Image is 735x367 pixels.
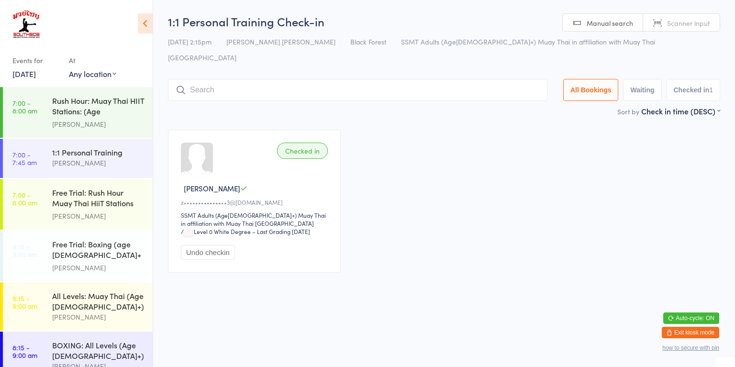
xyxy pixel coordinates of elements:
[181,245,235,260] button: Undo checkin
[168,13,720,29] h2: 1:1 Personal Training Check-in
[52,311,145,323] div: [PERSON_NAME]
[709,86,713,94] div: 1
[181,227,310,235] span: / Level 0 White Degree – Last Grading [DATE]
[617,107,639,116] label: Sort by
[12,191,37,206] time: 7:00 - 8:00 am
[623,79,661,101] button: Waiting
[52,239,145,262] div: Free Trial: Boxing (age [DEMOGRAPHIC_DATA]+ years)
[12,243,37,258] time: 8:15 - 9:00 am
[3,139,153,178] a: 7:00 -7:45 am1:1 Personal Training[PERSON_NAME]
[69,53,116,68] div: At
[168,37,212,46] span: [DATE] 2:15pm
[52,147,145,157] div: 1:1 Personal Training
[12,68,36,79] a: [DATE]
[168,79,547,101] input: Search
[181,198,331,206] div: z•••••••••••••••3@[DOMAIN_NAME]
[52,262,145,273] div: [PERSON_NAME]
[563,79,619,101] button: All Bookings
[69,68,116,79] div: Any location
[3,179,153,230] a: 7:00 -8:00 amFree Trial: Rush Hour Muay Thai HiiT Stations (age...[PERSON_NAME]
[52,211,145,222] div: [PERSON_NAME]
[641,106,720,116] div: Check in time (DESC)
[667,18,710,28] span: Scanner input
[277,143,328,159] div: Checked in
[184,183,240,193] span: [PERSON_NAME]
[587,18,633,28] span: Manual search
[12,53,59,68] div: Events for
[52,187,145,211] div: Free Trial: Rush Hour Muay Thai HiiT Stations (age...
[3,282,153,331] a: 8:15 -9:00 amAll Levels: Muay Thai (Age [DEMOGRAPHIC_DATA]+)[PERSON_NAME]
[52,157,145,168] div: [PERSON_NAME]
[663,312,719,324] button: Auto-cycle: ON
[667,79,721,101] button: Checked in1
[10,7,43,43] img: Southside Muay Thai & Fitness
[12,151,37,166] time: 7:00 - 7:45 am
[52,340,145,361] div: BOXING: All Levels (Age [DEMOGRAPHIC_DATA]+)
[181,211,331,227] div: SSMT Adults (Age[DEMOGRAPHIC_DATA]+) Muay Thai in affiliation with Muay Thai [GEOGRAPHIC_DATA]
[226,37,335,46] span: [PERSON_NAME] [PERSON_NAME]
[168,37,655,62] span: SSMT Adults (Age[DEMOGRAPHIC_DATA]+) Muay Thai in affiliation with Muay Thai [GEOGRAPHIC_DATA]
[52,290,145,311] div: All Levels: Muay Thai (Age [DEMOGRAPHIC_DATA]+)
[662,345,719,351] button: how to secure with pin
[3,231,153,281] a: 8:15 -9:00 amFree Trial: Boxing (age [DEMOGRAPHIC_DATA]+ years)[PERSON_NAME]
[12,344,37,359] time: 8:15 - 9:00 am
[3,87,153,138] a: 7:00 -8:00 amRush Hour: Muay Thai HIIT Stations: (Age [DEMOGRAPHIC_DATA]+)[PERSON_NAME]
[52,119,145,130] div: [PERSON_NAME]
[12,99,37,114] time: 7:00 - 8:00 am
[52,95,145,119] div: Rush Hour: Muay Thai HIIT Stations: (Age [DEMOGRAPHIC_DATA]+)
[662,327,719,338] button: Exit kiosk mode
[350,37,386,46] span: Black Forest
[12,294,37,310] time: 8:15 - 9:00 am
